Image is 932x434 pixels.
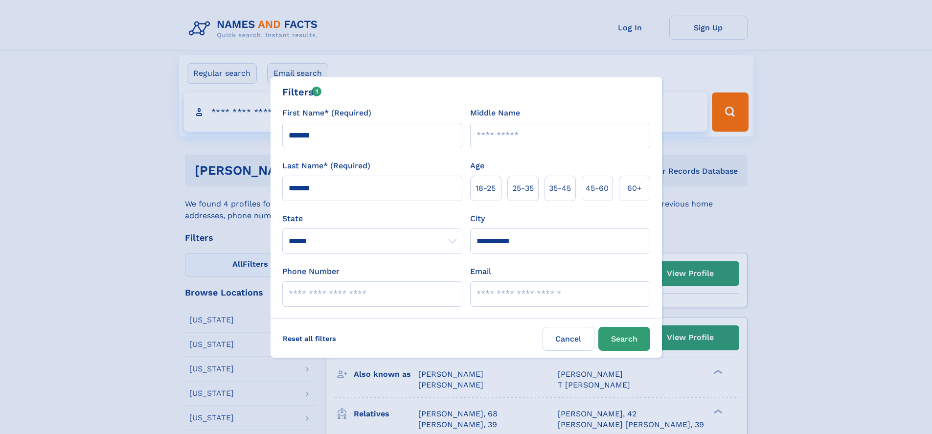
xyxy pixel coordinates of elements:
button: Search [598,327,650,351]
div: Filters [282,85,322,99]
label: State [282,213,462,225]
label: Reset all filters [276,327,342,350]
label: Last Name* (Required) [282,160,370,172]
span: 25‑35 [512,183,534,194]
label: Middle Name [470,107,520,119]
span: 60+ [627,183,642,194]
label: City [470,213,485,225]
label: First Name* (Required) [282,107,371,119]
label: Phone Number [282,266,340,277]
label: Email [470,266,491,277]
label: Cancel [543,327,594,351]
label: Age [470,160,484,172]
span: 35‑45 [549,183,571,194]
span: 45‑60 [586,183,609,194]
span: 18‑25 [476,183,496,194]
